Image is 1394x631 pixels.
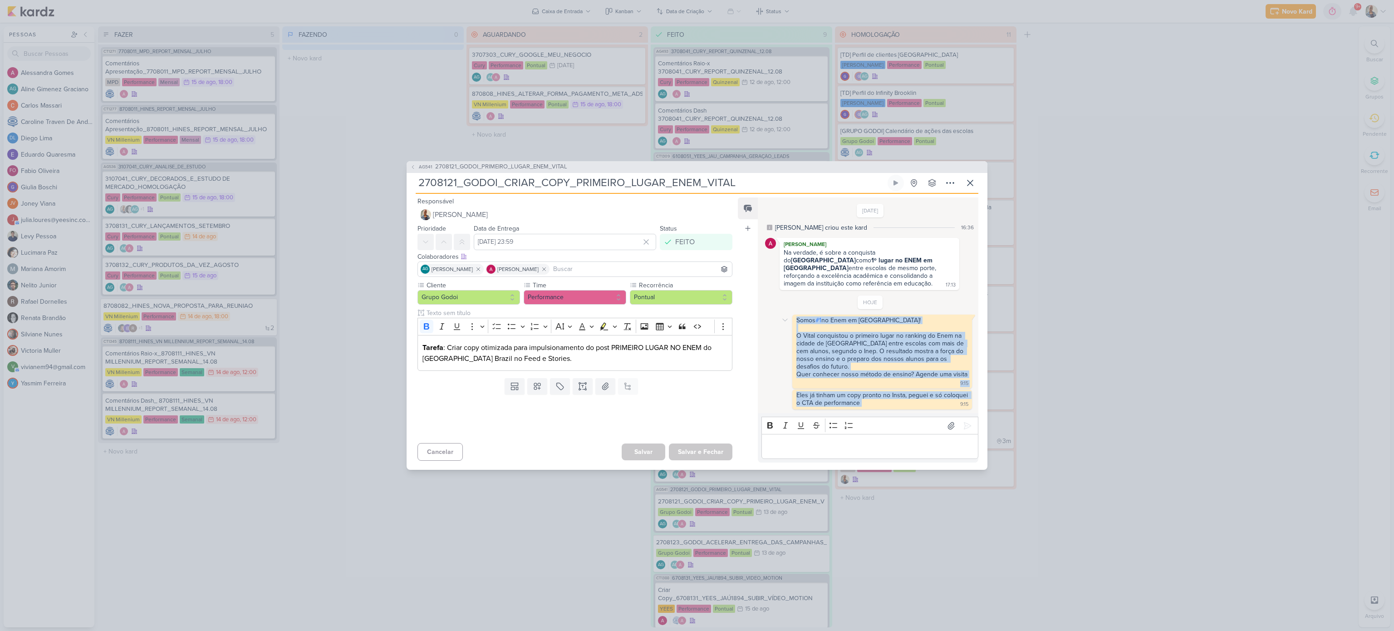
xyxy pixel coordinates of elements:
[497,265,539,273] span: [PERSON_NAME]
[474,225,519,232] label: Data de Entrega
[961,223,974,232] div: 16:36
[784,256,934,272] strong: 1º lugar no ENEM em [GEOGRAPHIC_DATA]
[761,434,978,459] div: Editor editing area: main
[417,318,732,335] div: Editor toolbar
[761,417,978,434] div: Editor toolbar
[417,207,732,223] button: [PERSON_NAME]
[660,225,677,232] label: Status
[421,265,430,274] div: Aline Gimenez Graciano
[417,163,433,170] span: AG541
[532,281,626,290] label: Time
[796,316,968,370] div: Somos no Enem em [GEOGRAPHIC_DATA]! O Vital conquistou o primeiro lugar no ranking do Enem na cid...
[432,265,473,273] span: [PERSON_NAME]
[796,391,970,407] div: Eles já tinham um copy pronto no Insta, peguei e só coloquei o CTA de performance
[660,234,732,250] button: FEITO
[426,281,520,290] label: Cliente
[422,343,443,352] strong: Tarefa
[638,281,732,290] label: Recorrência
[524,290,626,305] button: Performance
[417,225,446,232] label: Prioridade
[775,223,867,232] div: [PERSON_NAME] criou este kard
[892,179,899,187] div: Ligar relógio
[796,370,967,378] div: Quer conhecer nosso método de ensino? Agende uma visita
[417,252,732,261] div: Colaboradores
[474,234,656,250] input: Select a date
[486,265,496,274] img: Alessandra Gomes
[410,163,567,172] button: AG541 2708121_GODOI_PRIMEIRO_LUGAR_ENEM_VITAL
[435,163,567,172] span: 2708121_GODOI_PRIMEIRO_LUGAR_ENEM_VITAL
[675,237,695,247] div: FEITO
[416,175,886,191] input: Kard Sem Título
[417,290,520,305] button: Grupo Godoi
[433,209,488,220] span: [PERSON_NAME]
[765,238,776,249] img: Alessandra Gomes
[815,316,821,324] a: #1
[630,290,732,305] button: Pontual
[422,342,727,364] p: : Criar copy otimizada para impulsionamento do post PRIMEIRO LUGAR NO ENEM do [GEOGRAPHIC_DATA] B...
[422,267,428,271] p: AG
[791,256,856,264] strong: [GEOGRAPHIC_DATA]
[417,443,463,461] button: Cancelar
[420,209,431,220] img: Iara Santos
[551,264,730,275] input: Buscar
[781,240,957,249] div: [PERSON_NAME]
[417,197,454,205] label: Responsável
[946,281,956,289] div: 17:13
[425,308,732,318] input: Texto sem título
[960,380,968,387] div: 9:15
[784,249,938,287] div: Na verdade, é sobre a conquista do como entre escolas de mesmo porte, reforçando a excelência aca...
[960,401,968,408] div: 9:15
[417,335,732,371] div: Editor editing area: main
